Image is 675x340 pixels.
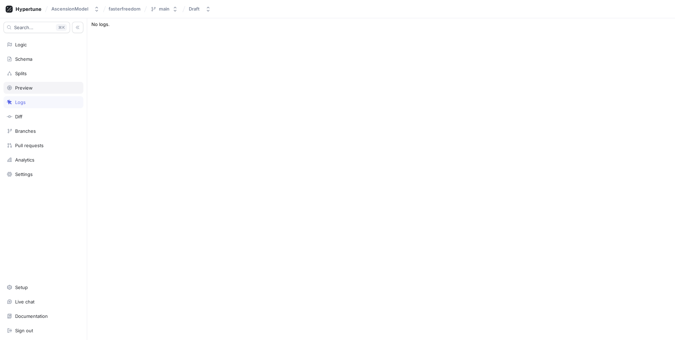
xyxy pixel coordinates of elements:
div: Settings [15,171,33,177]
div: Draft [189,6,200,12]
span: Search... [14,25,33,30]
button: AscensionModel [49,3,102,15]
button: Search...K [4,22,70,33]
a: Documentation [4,310,83,322]
span: fasterfreedom [109,6,141,11]
div: Logs [15,99,26,105]
div: Live chat [15,299,34,305]
div: Analytics [15,157,34,163]
div: Pull requests [15,143,44,148]
div: AscensionModel [51,6,88,12]
button: main [148,3,181,15]
div: K [56,24,67,31]
div: Setup [15,285,28,290]
div: Logic [15,42,27,47]
div: Diff [15,114,22,119]
div: Documentation [15,313,48,319]
div: main [159,6,169,12]
button: Draft [186,3,214,15]
div: No logs. [87,18,675,31]
div: Branches [15,128,36,134]
div: Sign out [15,328,33,333]
div: Schema [15,56,32,62]
div: Preview [15,85,33,91]
div: Splits [15,71,27,76]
